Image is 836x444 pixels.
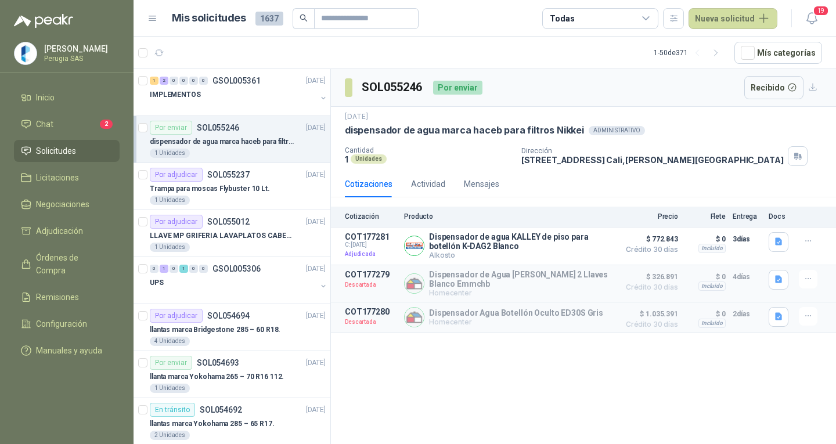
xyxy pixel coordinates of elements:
[207,171,250,179] p: SOL055237
[150,337,190,346] div: 4 Unidades
[172,10,246,27] h1: Mis solicitudes
[689,8,777,29] button: Nueva solicitud
[200,406,242,414] p: SOL054692
[345,124,584,136] p: dispensador de agua marca haceb para filtros Nikkei
[429,308,603,317] p: Dispensador Agua Botellón Oculto ED30S Gris
[345,146,512,154] p: Cantidad
[150,215,203,229] div: Por adjudicar
[150,74,328,111] a: 1 2 0 0 0 0 GSOL005361[DATE] IMPLEMENTOS
[362,78,424,96] h3: SOL055246
[150,277,164,288] p: UPS
[36,198,89,211] span: Negociaciones
[150,431,190,440] div: 2 Unidades
[345,232,397,241] p: COT177281
[433,81,482,95] div: Por enviar
[306,75,326,86] p: [DATE]
[150,168,203,182] div: Por adjudicar
[179,77,188,85] div: 0
[429,232,613,251] p: Dispensador de agua KALLEY de piso para botellón K-DAG2 Blanco
[212,265,261,273] p: GSOL005306
[255,12,283,26] span: 1637
[306,358,326,369] p: [DATE]
[150,418,275,429] p: llantas marca Yokohama 285 – 65 R17.
[464,178,499,190] div: Mensajes
[14,340,120,362] a: Manuales y ayuda
[197,124,239,132] p: SOL055246
[345,178,392,190] div: Cotizaciones
[14,220,120,242] a: Adjudicación
[345,316,397,328] p: Descartada
[150,89,201,100] p: IMPLEMENTOS
[429,270,613,288] p: Dispensador de Agua [PERSON_NAME] 2 Llaves Blanco Emmchb
[134,210,330,257] a: Por adjudicarSOL055012[DATE] LLAVE MP GRIFERIA LAVAPLATOS CABEZA EXTRAIBLE1 Unidades
[189,265,198,273] div: 0
[733,232,762,246] p: 3 días
[36,171,79,184] span: Licitaciones
[44,55,117,62] p: Perugia SAS
[300,14,308,22] span: search
[685,212,726,221] p: Flete
[685,270,726,284] p: $ 0
[36,251,109,277] span: Órdenes de Compra
[150,356,192,370] div: Por enviar
[36,344,102,357] span: Manuales y ayuda
[550,12,574,25] div: Todas
[429,317,603,326] p: Homecenter
[521,155,784,165] p: [STREET_ADDRESS] Cali , [PERSON_NAME][GEOGRAPHIC_DATA]
[698,281,726,291] div: Incluido
[150,371,284,382] p: llanta marca Yokohama 265 – 70 R16 112.
[150,384,190,393] div: 1 Unidades
[813,5,829,16] span: 19
[14,86,120,109] a: Inicio
[36,317,87,330] span: Configuración
[150,243,190,252] div: 1 Unidades
[620,270,678,284] span: $ 326.891
[207,218,250,226] p: SOL055012
[620,246,678,253] span: Crédito 30 días
[36,91,55,104] span: Inicio
[306,169,326,181] p: [DATE]
[405,308,424,327] img: Company Logo
[345,241,397,248] span: C: [DATE]
[36,145,76,157] span: Solicitudes
[170,77,178,85] div: 0
[207,312,250,320] p: SOL054694
[620,321,678,328] span: Crédito 30 días
[150,265,158,273] div: 0
[521,147,784,155] p: Dirección
[620,212,678,221] p: Precio
[744,76,804,99] button: Recibido
[429,288,613,297] p: Homecenter
[351,154,387,164] div: Unidades
[345,248,397,260] p: Adjudicada
[14,140,120,162] a: Solicitudes
[212,77,261,85] p: GSOL005361
[404,212,613,221] p: Producto
[769,212,792,221] p: Docs
[150,196,190,205] div: 1 Unidades
[345,212,397,221] p: Cotización
[345,154,348,164] p: 1
[306,311,326,322] p: [DATE]
[44,45,117,53] p: [PERSON_NAME]
[345,270,397,279] p: COT177279
[620,307,678,321] span: $ 1.035.391
[199,265,208,273] div: 0
[698,319,726,328] div: Incluido
[306,216,326,228] p: [DATE]
[14,286,120,308] a: Remisiones
[134,163,330,210] a: Por adjudicarSOL055237[DATE] Trampa para moscas Flybuster 10 Lt.1 Unidades
[734,42,822,64] button: Mís categorías
[14,247,120,281] a: Órdenes de Compra
[733,212,762,221] p: Entrega
[179,265,188,273] div: 1
[405,236,424,255] img: Company Logo
[150,77,158,85] div: 1
[306,122,326,133] p: [DATE]
[150,403,195,417] div: En tránsito
[150,136,294,147] p: dispensador de agua marca haceb para filtros Nikkei
[160,77,168,85] div: 2
[160,265,168,273] div: 1
[36,225,83,237] span: Adjudicación
[733,307,762,321] p: 2 días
